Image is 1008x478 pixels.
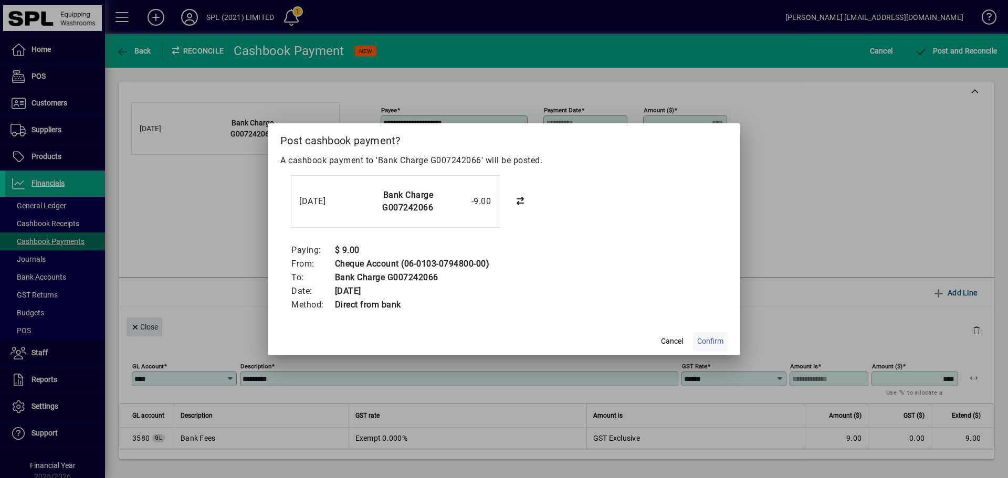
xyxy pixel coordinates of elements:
button: Cancel [655,332,689,351]
td: To: [291,271,334,284]
td: $ 9.00 [334,243,490,257]
td: Date: [291,284,334,298]
span: Cancel [661,336,683,347]
td: Cheque Account (06-0103-0794800-00) [334,257,490,271]
td: Method: [291,298,334,312]
div: [DATE] [299,195,341,208]
td: Direct from bank [334,298,490,312]
div: -9.00 [438,195,491,208]
p: A cashbook payment to 'Bank Charge G007242066' will be posted. [280,154,728,167]
td: [DATE] [334,284,490,298]
td: Bank Charge G007242066 [334,271,490,284]
td: From: [291,257,334,271]
strong: Bank Charge G007242066 [382,190,433,213]
span: Confirm [697,336,723,347]
td: Paying: [291,243,334,257]
button: Confirm [693,332,728,351]
h2: Post cashbook payment? [268,123,740,154]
